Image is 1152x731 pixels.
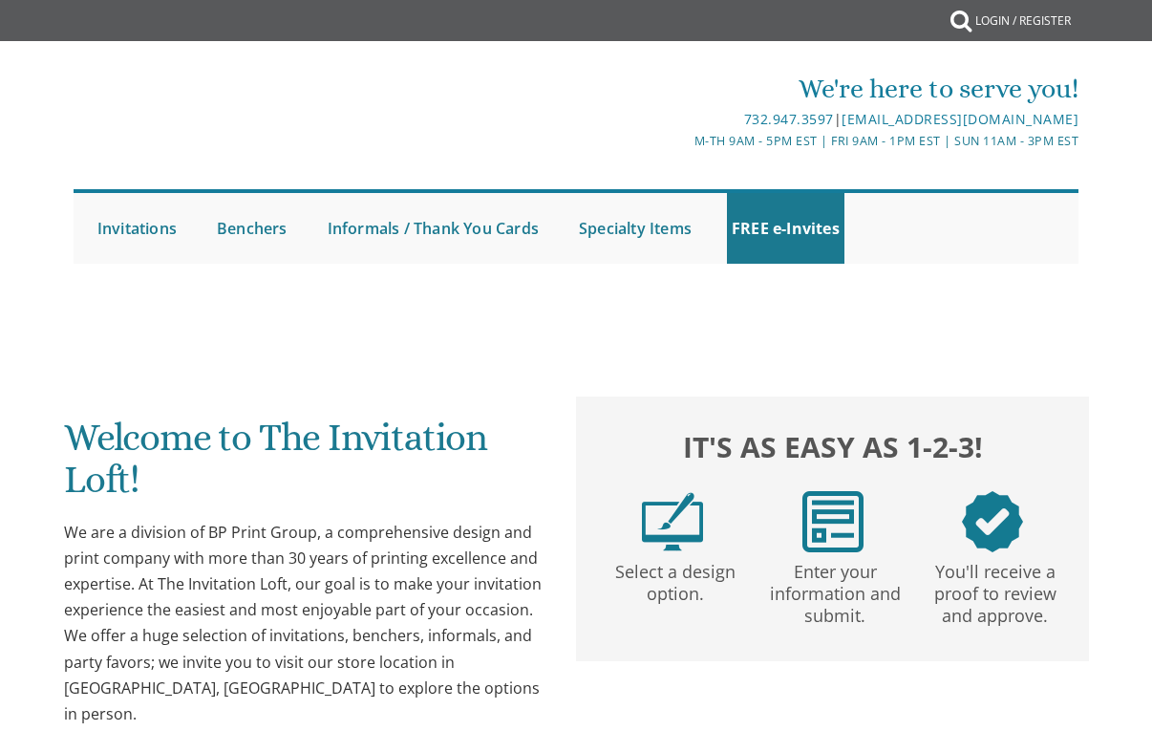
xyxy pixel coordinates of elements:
[842,110,1078,128] a: [EMAIL_ADDRESS][DOMAIN_NAME]
[323,193,544,264] a: Informals / Thank You Cards
[919,552,1071,627] p: You'll receive a proof to review and approve.
[642,491,703,552] img: step1.png
[64,520,544,728] div: We are a division of BP Print Group, a comprehensive design and print company with more than 30 y...
[93,193,181,264] a: Invitations
[64,417,544,515] h1: Welcome to The Invitation Loft!
[410,108,1079,131] div: |
[212,193,292,264] a: Benchers
[758,552,910,627] p: Enter your information and submit.
[962,491,1023,552] img: step3.png
[593,426,1073,467] h2: It's as easy as 1-2-3!
[410,131,1079,151] div: M-Th 9am - 5pm EST | Fri 9am - 1pm EST | Sun 11am - 3pm EST
[574,193,696,264] a: Specialty Items
[599,552,751,605] p: Select a design option.
[410,70,1079,108] div: We're here to serve you!
[727,193,844,264] a: FREE e-Invites
[744,110,834,128] a: 732.947.3597
[802,491,864,552] img: step2.png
